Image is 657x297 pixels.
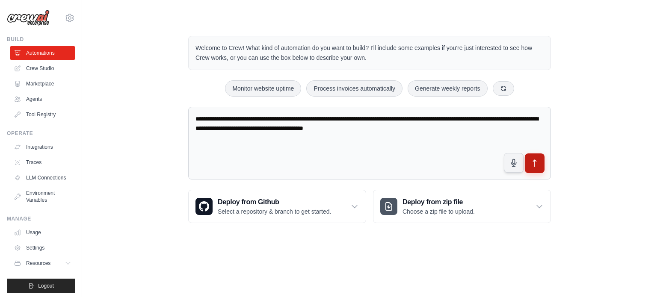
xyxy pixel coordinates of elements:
[10,256,75,270] button: Resources
[195,43,544,63] p: Welcome to Crew! What kind of automation do you want to build? I'll include some examples if you'...
[38,282,54,289] span: Logout
[10,171,75,185] a: LLM Connections
[7,36,75,43] div: Build
[402,207,475,216] p: Choose a zip file to upload.
[10,156,75,169] a: Traces
[10,108,75,121] a: Tool Registry
[10,226,75,239] a: Usage
[10,241,75,255] a: Settings
[7,215,75,222] div: Manage
[306,80,402,97] button: Process invoices automatically
[408,80,488,97] button: Generate weekly reports
[10,140,75,154] a: Integrations
[10,77,75,91] a: Marketplace
[10,186,75,207] a: Environment Variables
[402,197,475,207] h3: Deploy from zip file
[10,62,75,75] a: Crew Studio
[10,46,75,60] a: Automations
[7,279,75,293] button: Logout
[26,260,50,267] span: Resources
[218,207,331,216] p: Select a repository & branch to get started.
[7,130,75,137] div: Operate
[7,10,50,26] img: Logo
[218,197,331,207] h3: Deploy from Github
[225,80,301,97] button: Monitor website uptime
[10,92,75,106] a: Agents
[614,256,657,297] iframe: Chat Widget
